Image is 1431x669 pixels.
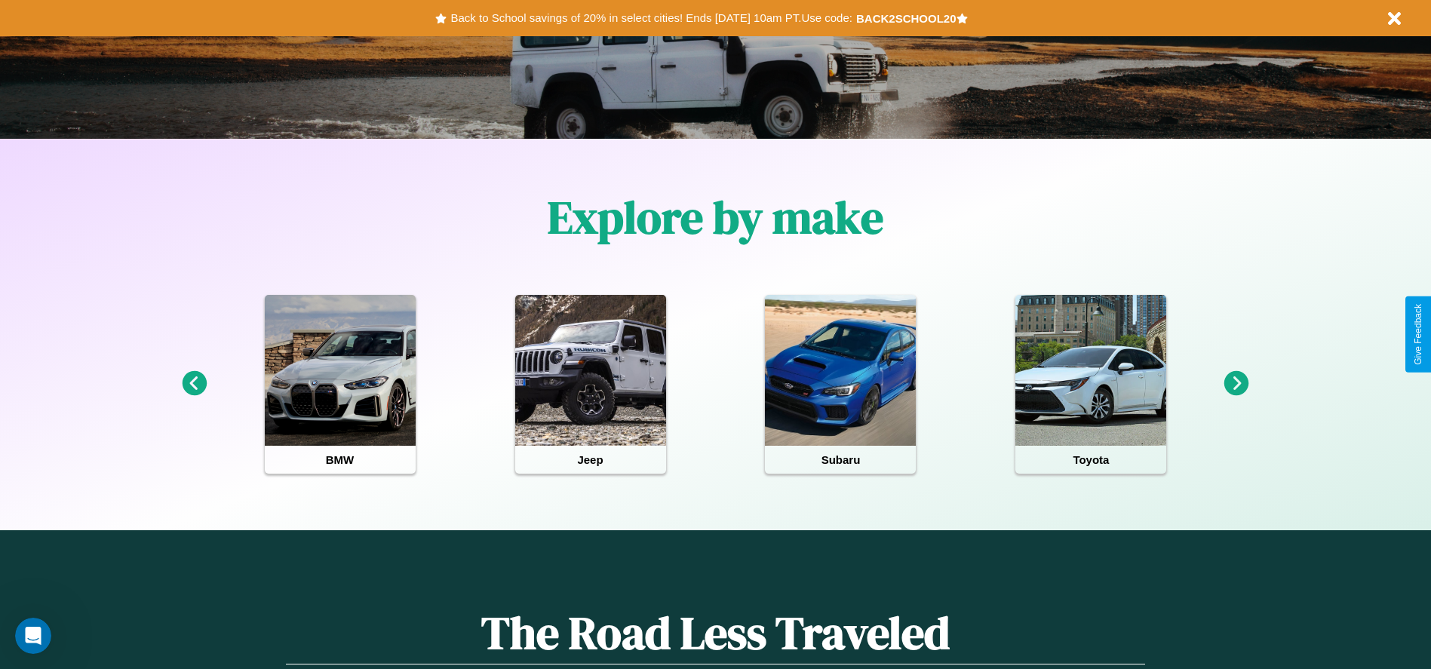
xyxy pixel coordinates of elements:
[15,618,51,654] iframe: Intercom live chat
[515,446,666,474] h4: Jeep
[265,446,416,474] h4: BMW
[548,186,883,248] h1: Explore by make
[1413,304,1423,365] div: Give Feedback
[447,8,855,29] button: Back to School savings of 20% in select cities! Ends [DATE] 10am PT.Use code:
[286,602,1144,664] h1: The Road Less Traveled
[765,446,916,474] h4: Subaru
[1015,446,1166,474] h4: Toyota
[856,12,957,25] b: BACK2SCHOOL20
